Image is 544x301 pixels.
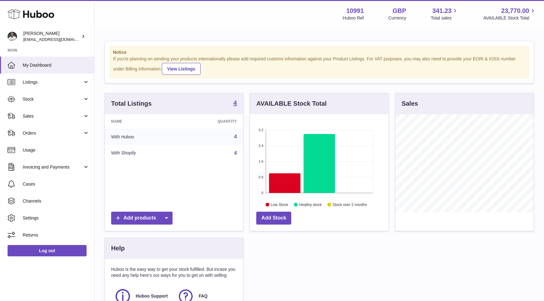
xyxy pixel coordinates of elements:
[111,266,237,278] p: Huboo is the easy way to get your stock fulfilled. But incase you need any help here's our ways f...
[23,79,83,85] span: Listings
[136,293,168,299] span: Huboo Support
[343,15,364,21] div: Huboo Ref
[23,181,89,187] span: Cases
[346,7,364,15] strong: 10991
[431,15,459,21] span: Total sales
[23,215,89,221] span: Settings
[233,100,237,106] strong: 4
[8,32,17,41] img: timshieff@gmail.com
[388,15,406,21] div: Currency
[105,114,179,129] th: Name
[402,99,418,108] h3: Sales
[256,99,326,108] h3: AVAILABLE Stock Total
[259,175,263,179] text: 0.8
[234,134,237,139] a: 4
[501,7,529,15] span: 23,770.00
[483,15,536,21] span: AVAILABLE Stock Total
[23,164,83,170] span: Invoicing and Payments
[256,212,291,225] a: Add Stock
[299,202,322,207] text: Healthy stock
[262,191,263,195] text: 0
[259,128,263,132] text: 3.2
[432,7,451,15] span: 341.23
[8,245,87,256] a: Log out
[111,244,125,253] h3: Help
[23,130,83,136] span: Orders
[162,63,201,75] a: View Listings
[393,7,406,15] strong: GBP
[113,49,525,55] strong: Notice
[23,96,83,102] span: Stock
[23,113,83,119] span: Sales
[111,99,152,108] h3: Total Listings
[113,56,525,75] div: If you're planning on sending your products internationally please add required customs informati...
[271,202,288,207] text: Low Stock
[483,7,536,21] a: 23,770.00 AVAILABLE Stock Total
[105,129,179,145] td: With Huboo
[23,37,93,42] span: [EMAIL_ADDRESS][DOMAIN_NAME]
[23,147,89,153] span: Usage
[233,100,237,107] a: 4
[431,7,459,21] a: 341.23 Total sales
[179,114,243,129] th: Quantity
[111,212,173,225] a: Add products
[105,145,179,161] td: With Shopify
[199,293,208,299] span: FAQ
[23,232,89,238] span: Returns
[23,62,89,68] span: My Dashboard
[234,150,237,156] a: 4
[259,144,263,148] text: 2.4
[23,198,89,204] span: Channels
[23,31,80,42] div: [PERSON_NAME]
[259,159,263,163] text: 1.6
[333,202,367,207] text: Stock over 2 months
